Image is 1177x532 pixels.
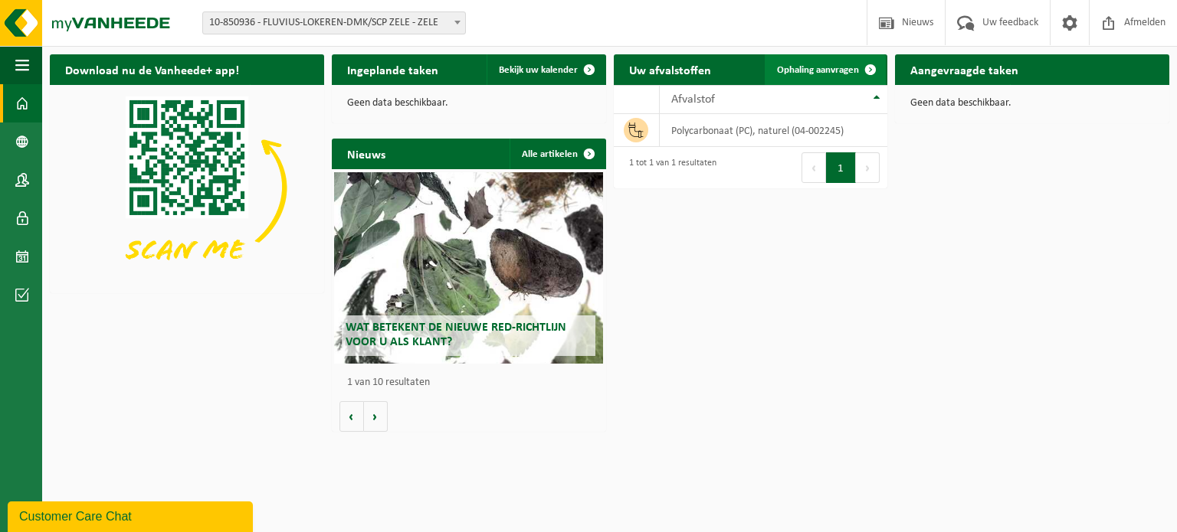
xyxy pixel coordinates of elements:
span: Bekijk uw kalender [499,65,578,75]
h2: Uw afvalstoffen [614,54,726,84]
a: Alle artikelen [510,139,605,169]
h2: Nieuws [332,139,401,168]
button: 1 [826,152,856,183]
button: Volgende [364,401,388,432]
p: 1 van 10 resultaten [347,377,598,388]
a: Bekijk uw kalender [487,54,605,85]
iframe: chat widget [8,498,256,532]
button: Next [856,152,880,183]
span: 10-850936 - FLUVIUS-LOKEREN-DMK/SCP ZELE - ZELE [203,12,465,34]
button: Vorige [339,401,364,432]
p: Geen data beschikbaar. [910,98,1154,109]
span: Ophaling aanvragen [777,65,859,75]
img: Download de VHEPlus App [50,85,324,290]
p: Geen data beschikbaar. [347,98,591,109]
h2: Ingeplande taken [332,54,454,84]
span: Afvalstof [671,93,715,106]
span: Wat betekent de nieuwe RED-richtlijn voor u als klant? [346,321,566,348]
a: Wat betekent de nieuwe RED-richtlijn voor u als klant? [334,172,603,364]
td: polycarbonaat (PC), naturel (04-002245) [660,114,887,147]
button: Previous [802,152,826,183]
a: Ophaling aanvragen [765,54,886,85]
div: 1 tot 1 van 1 resultaten [621,151,716,184]
h2: Aangevraagde taken [895,54,1034,84]
h2: Download nu de Vanheede+ app! [50,54,254,84]
span: 10-850936 - FLUVIUS-LOKEREN-DMK/SCP ZELE - ZELE [202,11,466,34]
